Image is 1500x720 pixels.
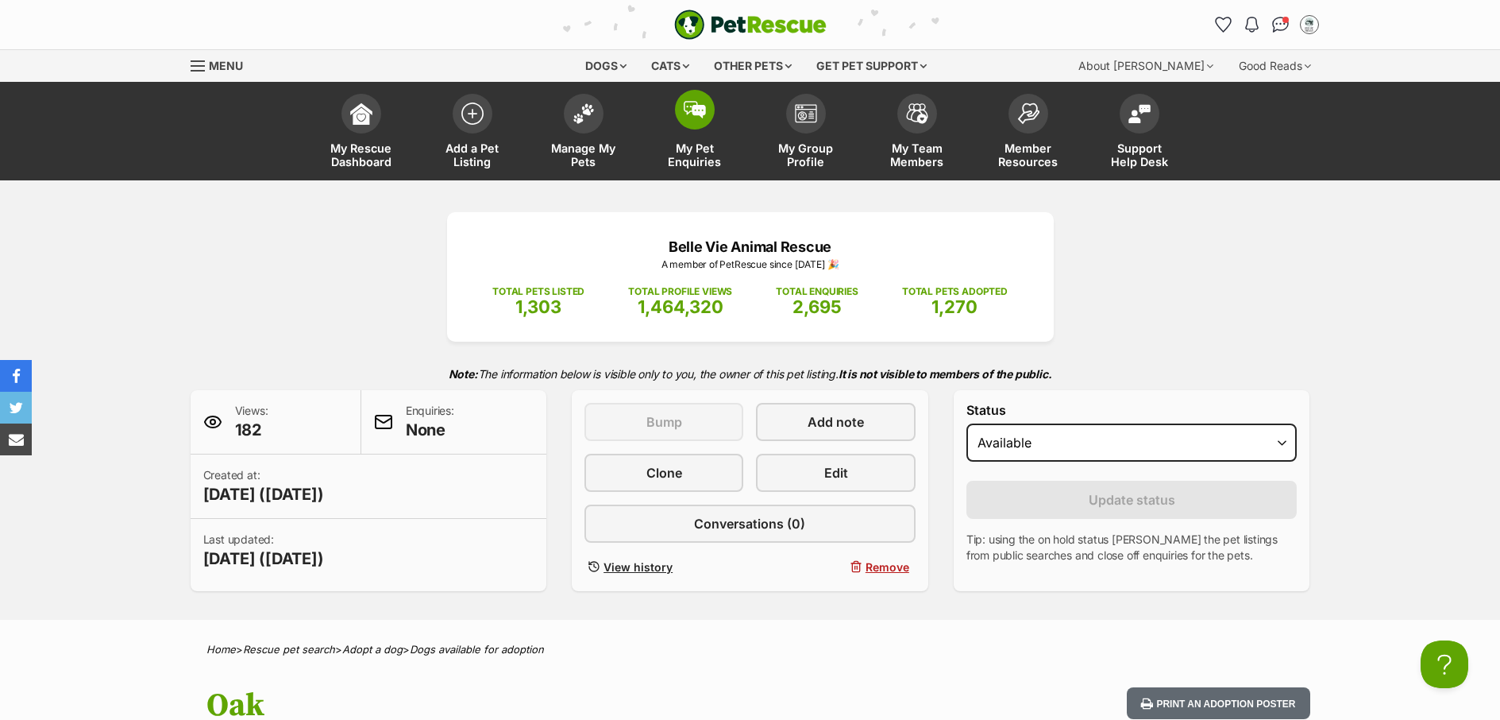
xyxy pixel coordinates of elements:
[1240,12,1265,37] button: Notifications
[548,141,619,168] span: Manage My Pets
[584,555,743,579] a: View history
[235,403,268,441] p: Views:
[461,103,484,125] img: add-pet-listing-icon-0afa8454b4691262ce3f59096e99ab1cd57d4a30225e0717b998d2c9b9846f56.svg
[973,86,1084,180] a: Member Resources
[866,559,909,575] span: Remove
[306,86,417,180] a: My Rescue Dashboard
[235,419,268,441] span: 182
[1421,641,1468,688] iframe: Help Scout Beacon - Open
[203,532,324,570] p: Last updated:
[805,50,938,82] div: Get pet support
[203,483,324,505] span: [DATE] ([DATE])
[674,10,827,40] a: PetRescue
[646,463,682,482] span: Clone
[646,412,682,432] span: Bump
[584,403,743,441] button: Bump
[931,296,978,317] span: 1,270
[492,285,584,299] p: TOTAL PETS LISTED
[756,454,915,492] a: Edit
[756,555,915,579] button: Remove
[449,367,478,381] strong: Note:
[881,141,953,168] span: My Team Members
[603,559,673,575] span: View history
[750,86,862,180] a: My Group Profile
[410,643,544,656] a: Dogs available for adoption
[966,532,1298,563] p: Tip: using the on hold status [PERSON_NAME] the pet listings from public searches and close off e...
[993,141,1064,168] span: Member Resources
[243,643,335,656] a: Rescue pet search
[1127,687,1309,720] button: Print an adoption poster
[206,643,236,656] a: Home
[1272,17,1289,33] img: chat-41dd97257d64d25036548639549fe6c8038ab92f7586957e7f3b1b290dea8141.svg
[350,103,372,125] img: dashboard-icon-eb2f2d2d3e046f16d808141f083e7271f6b2e854fb5c12c21221c1fb7104beca.svg
[756,403,915,441] a: Add note
[573,103,595,124] img: manage-my-pets-icon-02211641906a0b7f246fdf0571729dbe1e7629f14944591b6c1af311fb30b64b.svg
[209,59,243,72] span: Menu
[1017,103,1039,124] img: member-resources-icon-8e73f808a243e03378d46382f2149f9095a855e16c252ad45f914b54edf8863c.svg
[1104,141,1175,168] span: Support Help Desk
[167,644,1334,656] div: > > >
[694,514,805,533] span: Conversations (0)
[406,403,454,441] p: Enquiries:
[326,141,397,168] span: My Rescue Dashboard
[1211,12,1322,37] ul: Account quick links
[437,141,508,168] span: Add a Pet Listing
[203,467,324,505] p: Created at:
[1211,12,1236,37] a: Favourites
[684,101,706,118] img: pet-enquiries-icon-7e3ad2cf08bfb03b45e93fb7055b45f3efa6380592205ae92323e6603595dc1f.svg
[966,403,1298,417] label: Status
[1084,86,1195,180] a: Support Help Desk
[902,285,1008,299] p: TOTAL PETS ADOPTED
[638,296,723,317] span: 1,464,320
[1089,490,1175,509] span: Update status
[1228,50,1322,82] div: Good Reads
[1067,50,1224,82] div: About [PERSON_NAME]
[659,141,731,168] span: My Pet Enquiries
[792,296,842,317] span: 2,695
[1301,17,1317,33] img: Belle Vie Animal Rescue profile pic
[862,86,973,180] a: My Team Members
[471,236,1030,257] p: Belle Vie Animal Rescue
[776,285,858,299] p: TOTAL ENQUIRIES
[1268,12,1294,37] a: Conversations
[342,643,403,656] a: Adopt a dog
[1128,104,1151,123] img: help-desk-icon-fdf02630f3aa405de69fd3d07c3f3aa587a6932b1a1747fa1d2bba05be0121f9.svg
[406,419,454,441] span: None
[966,481,1298,519] button: Update status
[640,50,700,82] div: Cats
[584,454,743,492] a: Clone
[584,505,916,543] a: Conversations (0)
[770,141,842,168] span: My Group Profile
[628,285,732,299] p: TOTAL PROFILE VIEWS
[471,257,1030,272] p: A member of PetRescue since [DATE] 🎉
[703,50,803,82] div: Other pets
[203,548,324,570] span: [DATE] ([DATE])
[574,50,638,82] div: Dogs
[906,103,928,124] img: team-members-icon-5396bd8760b3fe7c0b43da4ab00e1e3bb1a5d9ba89233759b79545d2d3fc5d0d.svg
[515,296,561,317] span: 1,303
[795,104,817,123] img: group-profile-icon-3fa3cf56718a62981997c0bc7e787c4b2cf8bcc04b72c1350f741eb67cf2f40e.svg
[808,412,864,432] span: Add note
[191,358,1310,390] p: The information below is visible only to you, the owner of this pet listing.
[417,86,528,180] a: Add a Pet Listing
[528,86,639,180] a: Manage My Pets
[839,367,1052,381] strong: It is not visible to members of the public.
[1245,17,1258,33] img: notifications-46538b983faf8c2785f20acdc204bb7945ddae34d4c08c2a6579f10ce5e182be.svg
[191,50,254,79] a: Menu
[1297,12,1322,37] button: My account
[674,10,827,40] img: logo-e224e6f780fb5917bec1dbf3a21bbac754714ae5b6737aabdf751b685950b380.svg
[639,86,750,180] a: My Pet Enquiries
[824,463,848,482] span: Edit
